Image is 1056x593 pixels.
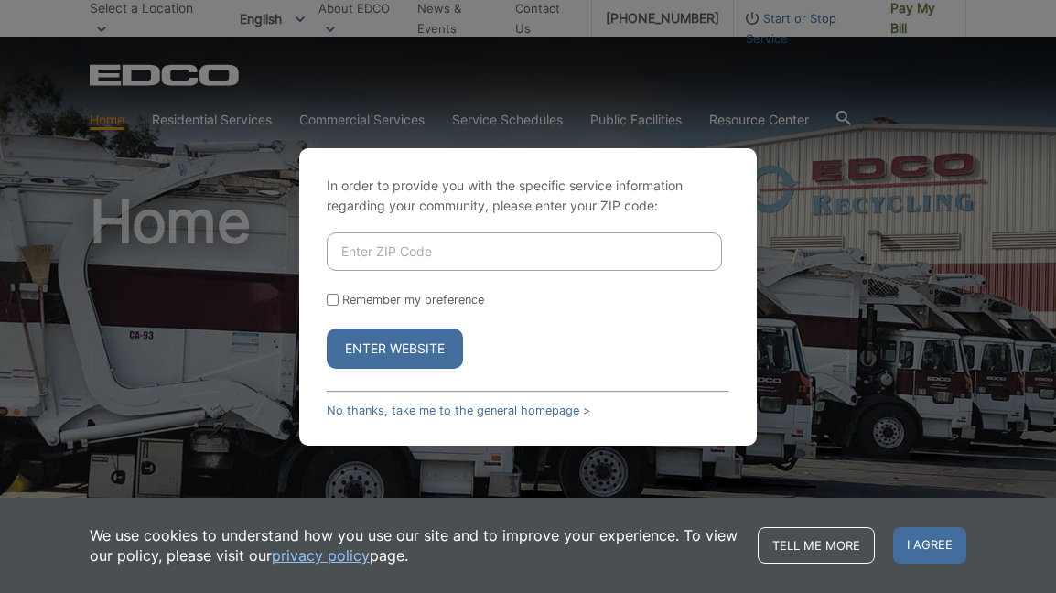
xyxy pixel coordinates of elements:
a: No thanks, take me to the general homepage > [327,404,590,417]
button: Enter Website [327,329,463,369]
a: Tell me more [758,527,875,564]
p: In order to provide you with the specific service information regarding your community, please en... [327,176,729,216]
a: privacy policy [272,545,370,566]
label: Remember my preference [342,293,484,307]
input: Enter ZIP Code [327,232,722,271]
p: We use cookies to understand how you use our site and to improve your experience. To view our pol... [90,525,739,566]
span: I agree [893,527,966,564]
